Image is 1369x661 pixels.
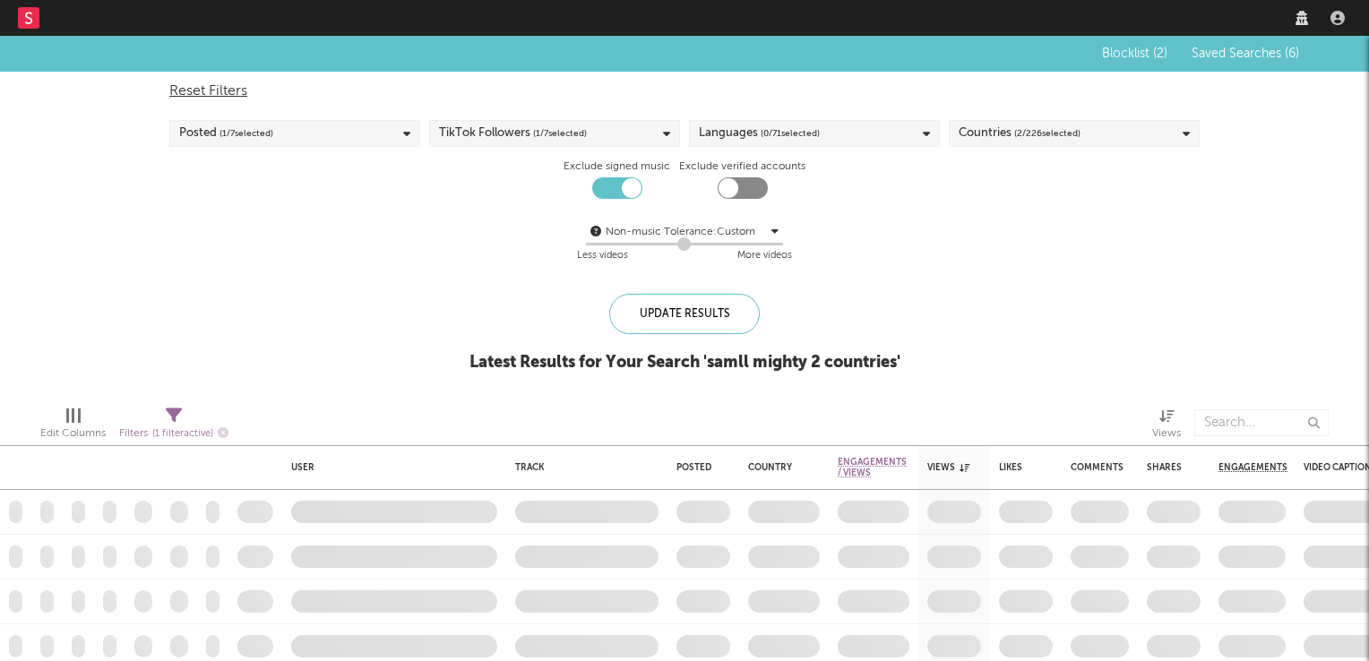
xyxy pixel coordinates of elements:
label: Exclude verified accounts [679,156,805,177]
div: Latest Results for Your Search ' samll mighty 2 countries ' [469,352,900,373]
div: Comments [1071,462,1124,473]
div: Update Results [609,294,760,334]
span: Saved Searches [1192,47,1299,60]
div: Edit Columns [40,400,106,452]
div: Shares [1147,462,1182,473]
div: Likes [999,462,1026,473]
div: Languages [699,123,820,144]
div: Edit Columns [40,423,106,444]
div: Countries [959,123,1081,144]
div: Views [927,462,969,473]
span: ( 6 ) [1285,47,1299,60]
span: ( 1 / 7 selected) [220,123,273,144]
div: User [291,462,488,473]
label: Exclude signed music [564,156,670,177]
div: Filters(1 filter active) [119,400,228,452]
div: Views [1152,423,1181,444]
span: ( 0 / 71 selected) [761,123,820,144]
span: ( 1 filter active) [152,429,213,439]
div: Filters [119,423,228,445]
span: Engagements [1218,462,1287,473]
div: Posted [676,462,721,473]
div: Track [515,462,650,473]
span: ( 1 / 7 selected) [533,123,587,144]
div: Less videos [577,245,628,267]
span: Engagements / Views [838,457,907,478]
div: More videos [737,245,792,267]
span: Blocklist [1102,47,1167,60]
input: Search... [1194,409,1329,436]
span: ( 2 / 226 selected) [1014,123,1081,144]
div: Posted [179,123,273,144]
div: Non-music Tolerance: Custom [606,221,767,243]
button: Saved Searches (6) [1186,47,1299,61]
div: Views [1152,400,1181,452]
span: ( 2 ) [1153,47,1167,60]
div: Reset Filters [169,81,1200,102]
div: TikTok Followers [439,123,587,144]
div: Country [748,462,811,473]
